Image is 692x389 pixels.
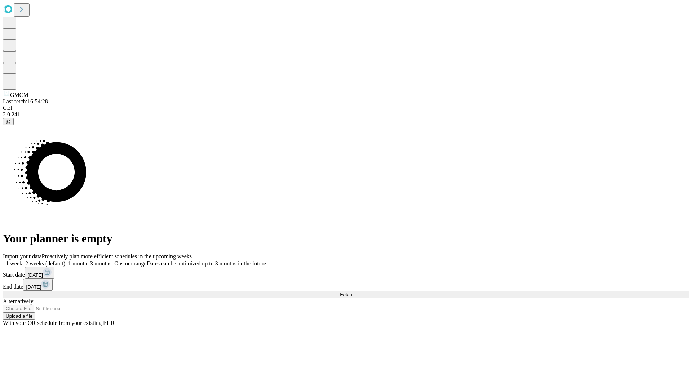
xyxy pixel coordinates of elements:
[3,111,689,118] div: 2.0.241
[340,292,352,297] span: Fetch
[3,267,689,279] div: Start date
[3,105,689,111] div: GEI
[3,98,48,104] span: Last fetch: 16:54:28
[28,272,43,278] span: [DATE]
[25,260,65,267] span: 2 weeks (default)
[26,284,41,290] span: [DATE]
[114,260,146,267] span: Custom range
[3,118,14,125] button: @
[147,260,267,267] span: Dates can be optimized up to 3 months in the future.
[3,279,689,291] div: End date
[6,119,11,124] span: @
[90,260,111,267] span: 3 months
[3,298,33,304] span: Alternatively
[3,253,42,259] span: Import your data
[42,253,193,259] span: Proactively plan more efficient schedules in the upcoming weeks.
[3,312,35,320] button: Upload a file
[3,232,689,245] h1: Your planner is empty
[3,291,689,298] button: Fetch
[10,92,28,98] span: GMCM
[23,279,53,291] button: [DATE]
[6,260,22,267] span: 1 week
[3,320,115,326] span: With your OR schedule from your existing EHR
[25,267,54,279] button: [DATE]
[68,260,87,267] span: 1 month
